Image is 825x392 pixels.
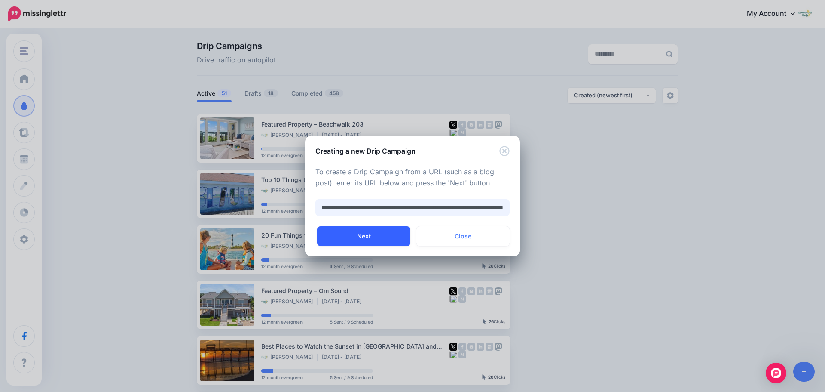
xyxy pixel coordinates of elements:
button: Close [416,226,510,246]
button: Next [317,226,410,246]
button: Close [499,146,510,157]
h5: Creating a new Drip Campaign [315,146,416,156]
div: Open Intercom Messenger [766,363,786,383]
p: To create a Drip Campaign from a URL (such as a blog post), enter its URL below and press the 'Ne... [315,167,510,189]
